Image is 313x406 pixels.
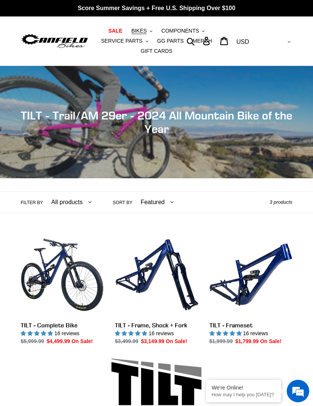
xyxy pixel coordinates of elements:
[21,109,292,136] span: TILT - Trail/AM 29er - 2024 All Mountain Bike of the Year
[212,385,275,391] div: We're Online!
[153,36,188,46] a: GG PARTS
[269,199,292,205] span: 3 products
[21,199,43,206] label: Filter by
[128,26,156,36] button: BIKES
[137,46,176,56] a: GIFT CARDS
[157,38,184,44] span: GG PARTS
[158,26,208,36] button: COMPONENTS
[161,28,199,34] span: COMPONENTS
[131,28,147,34] span: BIKES
[108,28,122,34] span: SALE
[212,392,275,397] p: How may I help you today?
[105,26,126,36] a: SALE
[21,33,89,49] img: Canfield Bikes
[141,48,173,54] span: GIFT CARDS
[97,36,152,46] button: SERVICE PARTS
[113,199,132,206] label: Sort by
[101,38,142,44] span: SERVICE PARTS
